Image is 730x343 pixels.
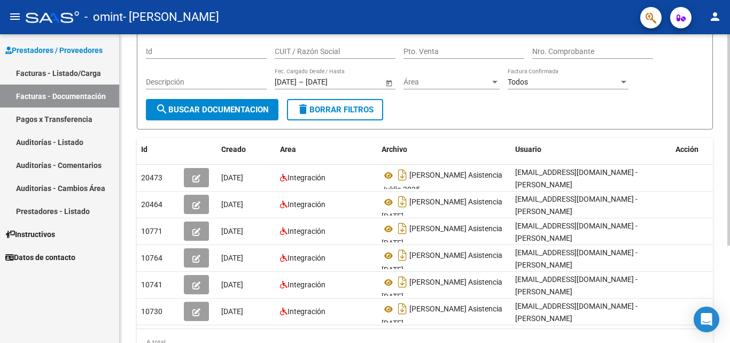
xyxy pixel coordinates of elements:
datatable-header-cell: Usuario [511,138,671,161]
i: Descargar documento [395,166,409,184]
input: End date [306,78,358,87]
span: [DATE] [221,200,243,209]
span: - [PERSON_NAME] [123,5,219,29]
span: Instructivos [5,228,55,240]
input: Start date [275,78,297,87]
span: Acción [675,145,698,154]
datatable-header-cell: Area [276,138,377,161]
span: 10764 [141,254,162,262]
datatable-header-cell: Creado [217,138,276,161]
span: [EMAIL_ADDRESS][DOMAIN_NAME] - [PERSON_NAME] [515,275,638,296]
span: Creado [221,145,246,154]
span: Integración [288,254,325,262]
span: Archivo [382,145,407,154]
span: [PERSON_NAME] Asistencia [DATE] [382,305,502,328]
span: [DATE] [221,227,243,235]
span: Id [141,145,147,154]
span: 20473 [141,173,162,182]
span: 10741 [141,280,162,289]
span: Datos de contacto [5,251,75,263]
span: Integración [288,173,325,182]
span: 20464 [141,200,162,209]
mat-icon: delete [297,103,309,116]
mat-icon: search [156,103,168,116]
i: Descargar documento [395,220,409,237]
span: Buscar Documentacion [156,105,269,115]
span: - omint [84,5,123,29]
datatable-header-cell: Archivo [377,138,511,161]
datatable-header-cell: Acción [671,138,725,161]
span: [EMAIL_ADDRESS][DOMAIN_NAME] - [PERSON_NAME] [515,302,638,323]
span: 10771 [141,227,162,235]
span: Integración [288,200,325,209]
span: – [299,78,304,87]
i: Descargar documento [395,273,409,291]
i: Descargar documento [395,193,409,210]
span: [DATE] [221,173,243,182]
mat-icon: person [709,10,721,23]
i: Descargar documento [395,300,409,317]
span: [EMAIL_ADDRESS][DOMAIN_NAME] - [PERSON_NAME] [515,222,638,242]
span: [DATE] [221,307,243,316]
span: [EMAIL_ADDRESS][DOMAIN_NAME] - [PERSON_NAME] [515,248,638,269]
span: Área [403,78,490,87]
span: Todos [508,78,528,86]
span: [DATE] [221,254,243,262]
span: Borrar Filtros [297,105,374,115]
span: 10730 [141,307,162,316]
button: Borrar Filtros [287,99,383,120]
span: Integración [288,307,325,316]
button: Open calendar [383,77,394,88]
span: [EMAIL_ADDRESS][DOMAIN_NAME] - [PERSON_NAME] [515,195,638,216]
button: Buscar Documentacion [146,99,278,120]
span: [PERSON_NAME] Asistencia [DATE] [382,278,502,301]
span: Prestadores / Proveedores [5,44,103,56]
span: [DATE] [221,280,243,289]
span: [PERSON_NAME] Asistencia [DATE] [382,225,502,248]
span: Integración [288,280,325,289]
span: [PERSON_NAME] Asistencia Juklio 2025 [382,171,502,194]
span: Integración [288,227,325,235]
i: Descargar documento [395,247,409,264]
mat-icon: menu [9,10,21,23]
span: [PERSON_NAME] Asistencia [DATE] [382,251,502,275]
span: [EMAIL_ADDRESS][DOMAIN_NAME] - [PERSON_NAME] [515,168,638,189]
span: Usuario [515,145,541,154]
span: [PERSON_NAME] Asistencia [DATE] [382,198,502,221]
div: Open Intercom Messenger [694,307,719,332]
datatable-header-cell: Id [137,138,180,161]
span: Area [280,145,296,154]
